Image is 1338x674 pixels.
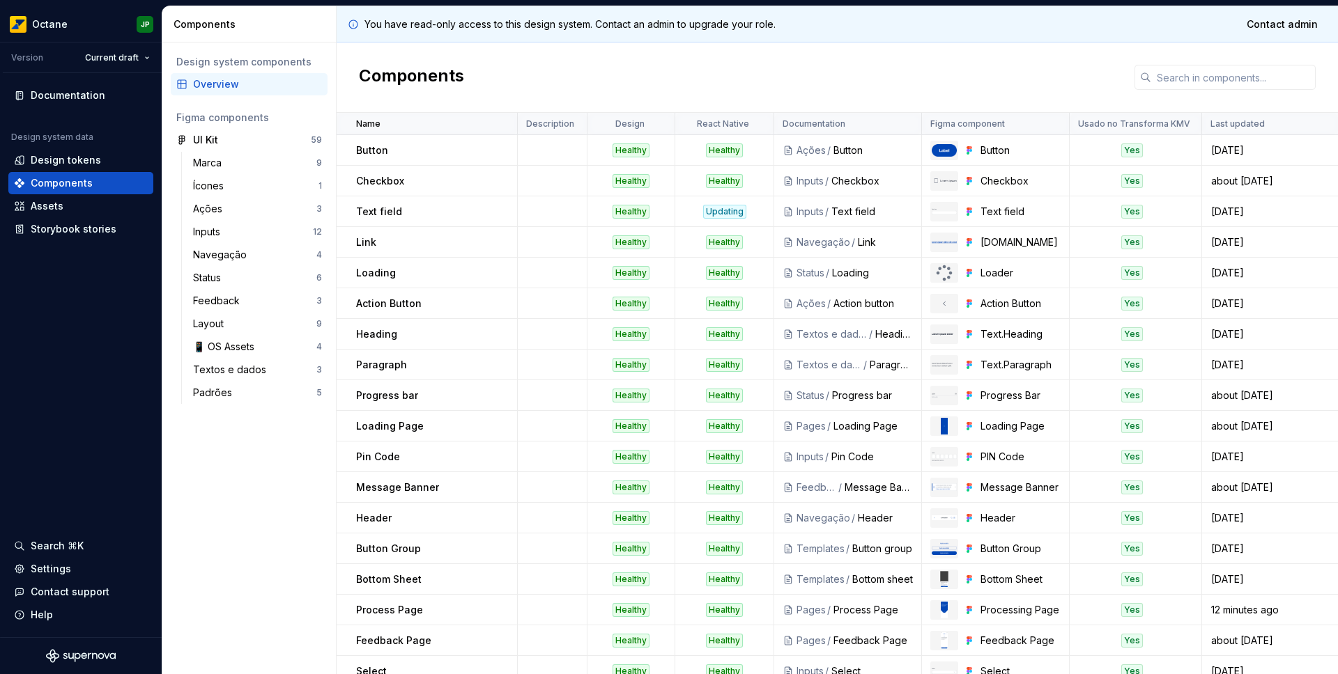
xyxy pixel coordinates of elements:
[526,118,574,130] p: Description
[613,297,649,311] div: Healthy
[356,118,380,130] p: Name
[1121,389,1143,402] div: Yes
[356,542,421,556] p: Button Group
[797,143,826,157] div: Ações
[613,634,649,648] div: Healthy
[783,118,845,130] p: Documentation
[706,603,743,617] div: Healthy
[46,649,116,663] svg: Supernova Logo
[1121,603,1143,617] div: Yes
[706,542,743,556] div: Healthy
[1121,143,1143,157] div: Yes
[932,332,957,336] img: Text.Heading
[613,174,649,188] div: Healthy
[356,235,376,249] p: Link
[936,295,953,312] img: Action Button
[359,65,464,90] h2: Components
[8,558,153,580] a: Settings
[932,452,957,460] img: PIN Code
[8,535,153,557] button: Search ⌘K
[1121,511,1143,525] div: Yes
[862,358,870,372] div: /
[356,358,407,372] p: Paragraph
[845,480,913,494] div: Message Banner
[8,84,153,107] a: Documentation
[831,450,913,464] div: Pin Code
[3,9,159,39] button: OctaneJP
[356,143,388,157] p: Button
[1210,118,1265,130] p: Last updated
[824,205,831,219] div: /
[187,198,328,220] a: Ações3
[932,240,957,243] img: Text.Link
[613,572,649,586] div: Healthy
[193,363,272,377] div: Textos e dados
[941,632,948,649] img: Feedback Page
[193,386,238,400] div: Padrões
[870,358,913,372] div: Paragraph
[706,143,743,157] div: Healthy
[613,603,649,617] div: Healthy
[706,419,743,433] div: Healthy
[187,382,328,404] a: Padrões5
[356,450,400,464] p: Pin Code
[193,179,229,193] div: Ícones
[613,358,649,372] div: Healthy
[845,542,852,556] div: /
[171,129,328,151] a: UI Kit59
[193,317,229,331] div: Layout
[981,174,1061,188] div: Checkbox
[193,133,218,147] div: UI Kit
[613,450,649,464] div: Healthy
[31,585,109,599] div: Contact support
[826,297,833,311] div: /
[176,111,322,125] div: Figma components
[187,313,328,335] a: Layout9
[706,297,743,311] div: Healthy
[845,572,852,586] div: /
[613,389,649,402] div: Healthy
[826,419,833,433] div: /
[824,389,832,402] div: /
[981,297,1061,311] div: Action Button
[824,266,832,280] div: /
[356,266,396,280] p: Loading
[316,295,322,306] div: 3
[1121,297,1143,311] div: Yes
[1078,118,1190,130] p: Usado no Transforma KMV
[8,604,153,626] button: Help
[797,297,826,311] div: Ações
[797,419,826,433] div: Pages
[797,327,868,341] div: Textos e dados
[868,327,875,341] div: /
[833,143,913,157] div: Button
[797,205,824,219] div: Inputs
[613,143,649,157] div: Healthy
[858,511,913,525] div: Header
[193,202,228,216] div: Ações
[824,450,831,464] div: /
[981,205,1061,219] div: Text field
[981,327,1061,341] div: Text.Heading
[932,144,957,157] img: Button
[826,603,833,617] div: /
[797,174,824,188] div: Inputs
[31,176,93,190] div: Components
[8,195,153,217] a: Assets
[316,157,322,168] div: 9
[981,480,1061,494] div: Message Banner
[356,297,422,311] p: Action Button
[706,511,743,525] div: Healthy
[932,208,957,215] img: Text field
[706,266,743,280] div: Healthy
[613,419,649,433] div: Healthy
[981,542,1061,556] div: Button Group
[31,608,53,622] div: Help
[932,176,957,185] img: Checkbox
[1121,450,1143,464] div: Yes
[981,143,1061,157] div: Button
[1121,205,1143,219] div: Yes
[797,235,850,249] div: Navegação
[316,341,322,352] div: 4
